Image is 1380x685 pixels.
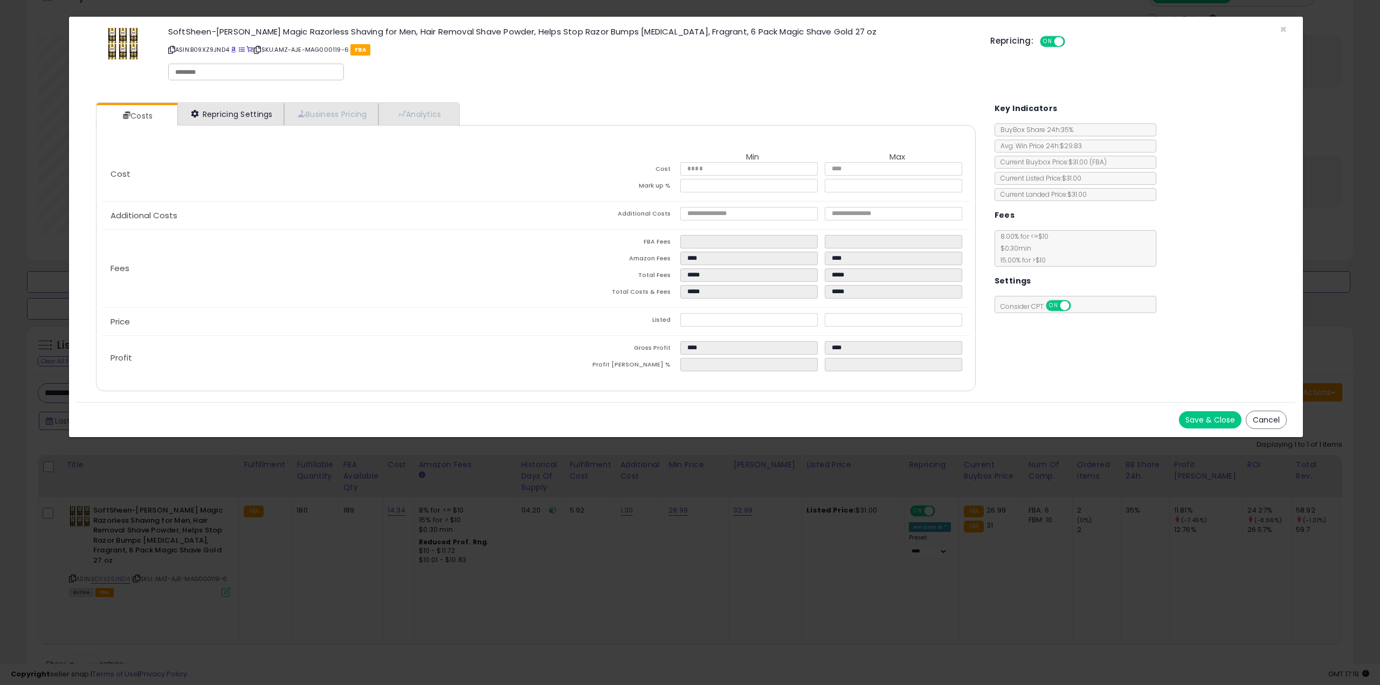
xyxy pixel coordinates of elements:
[284,103,378,125] a: Business Pricing
[536,162,680,179] td: Cost
[536,313,680,330] td: Listed
[995,157,1107,167] span: Current Buybox Price:
[995,141,1082,150] span: Avg. Win Price 24h: $29.83
[239,45,245,54] a: All offer listings
[995,190,1087,199] span: Current Landed Price: $31.00
[1064,37,1081,46] span: OFF
[536,268,680,285] td: Total Fees
[1068,157,1107,167] span: $31.00
[990,37,1033,45] h5: Repricing:
[378,103,458,125] a: Analytics
[102,211,536,220] p: Additional Costs
[96,105,176,127] a: Costs
[536,179,680,196] td: Mark up %
[995,232,1048,265] span: 8.00 % for <= $10
[536,252,680,268] td: Amazon Fees
[102,354,536,362] p: Profit
[995,302,1085,311] span: Consider CPT:
[1041,37,1054,46] span: ON
[1179,411,1241,428] button: Save & Close
[102,264,536,273] p: Fees
[168,27,974,36] h3: SoftSheen-[PERSON_NAME] Magic Razorless Shaving for Men, Hair Removal Shave Powder, Helps Stop Ra...
[536,207,680,224] td: Additional Costs
[102,317,536,326] p: Price
[102,170,536,178] p: Cost
[995,125,1073,134] span: BuyBox Share 24h: 35%
[536,235,680,252] td: FBA Fees
[536,358,680,375] td: Profit [PERSON_NAME] %
[1069,301,1086,310] span: OFF
[995,274,1031,288] h5: Settings
[177,103,284,125] a: Repricing Settings
[995,174,1081,183] span: Current Listed Price: $31.00
[1089,157,1107,167] span: ( FBA )
[536,285,680,302] td: Total Costs & Fees
[995,255,1046,265] span: 15.00 % for > $10
[350,44,370,56] span: FBA
[995,209,1015,222] h5: Fees
[995,102,1058,115] h5: Key Indicators
[1280,22,1287,37] span: ×
[246,45,252,54] a: Your listing only
[825,153,969,162] th: Max
[107,27,139,60] img: 51-vfGGf8-L._SL60_.jpg
[680,153,825,162] th: Min
[536,341,680,358] td: Gross Profit
[231,45,237,54] a: BuyBox page
[995,244,1031,253] span: $0.30 min
[168,41,974,58] p: ASIN: B09XZ9JND4 | SKU: AMZ-AJE-MAG000119-6
[1047,301,1060,310] span: ON
[1246,411,1287,429] button: Cancel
